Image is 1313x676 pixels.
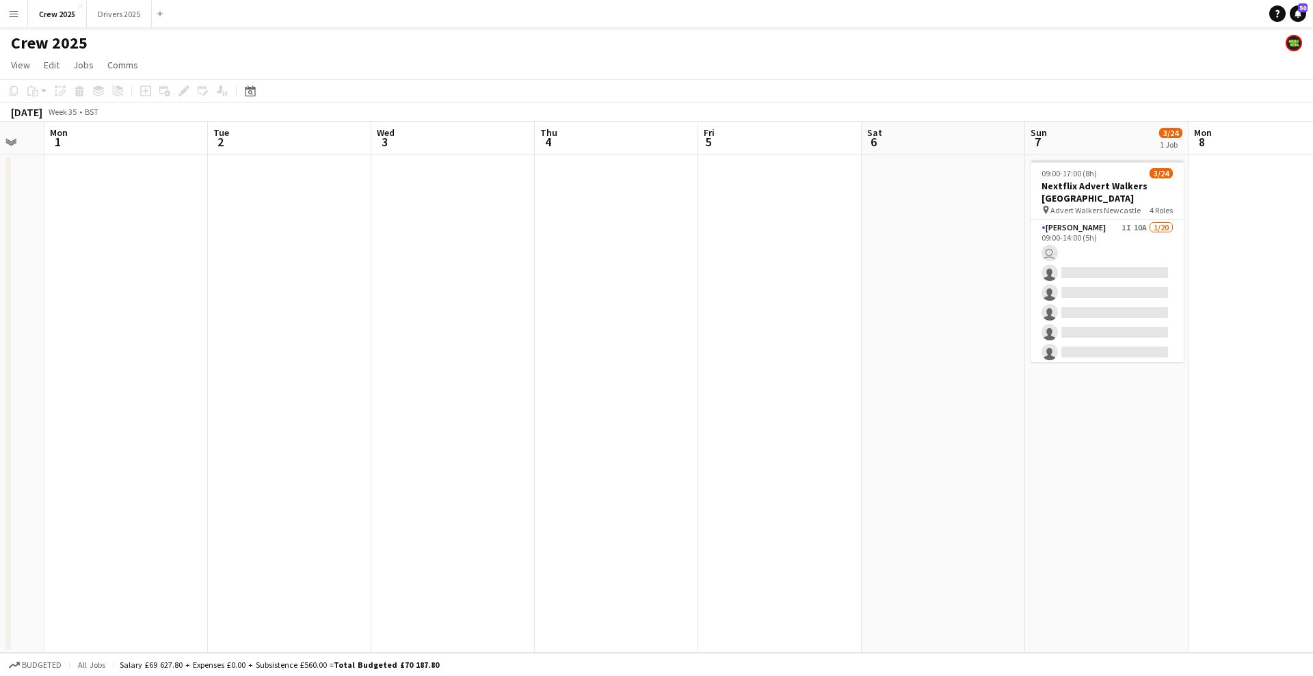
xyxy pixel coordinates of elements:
[702,134,715,150] span: 5
[704,126,715,139] span: Fri
[11,59,30,71] span: View
[211,134,229,150] span: 2
[1042,168,1097,178] span: 09:00-17:00 (8h)
[38,56,65,74] a: Edit
[213,126,229,139] span: Tue
[1192,134,1212,150] span: 8
[102,56,144,74] a: Comms
[73,59,94,71] span: Jobs
[107,59,138,71] span: Comms
[11,33,88,53] h1: Crew 2025
[45,107,79,117] span: Week 35
[1029,134,1047,150] span: 7
[7,658,64,673] button: Budgeted
[75,660,108,670] span: All jobs
[1159,128,1182,138] span: 3/24
[540,126,557,139] span: Thu
[85,107,98,117] div: BST
[50,126,68,139] span: Mon
[1298,3,1308,12] span: 50
[867,126,882,139] span: Sat
[1031,220,1184,643] app-card-role: [PERSON_NAME]1I10A1/2009:00-14:00 (5h)
[1050,205,1141,215] span: Advert Walkers Newcastle
[1160,139,1182,150] div: 1 Job
[22,660,62,670] span: Budgeted
[87,1,152,27] button: Drivers 2025
[1031,126,1047,139] span: Sun
[1290,5,1306,22] a: 50
[538,134,557,150] span: 4
[334,660,439,670] span: Total Budgeted £70 187.80
[44,59,59,71] span: Edit
[5,56,36,74] a: View
[68,56,99,74] a: Jobs
[1286,35,1302,51] app-user-avatar: Nicola Price
[1031,180,1184,204] h3: Nextflix Advert Walkers [GEOGRAPHIC_DATA]
[1150,168,1173,178] span: 3/24
[120,660,439,670] div: Salary £69 627.80 + Expenses £0.00 + Subsistence £560.00 =
[375,134,395,150] span: 3
[11,105,42,119] div: [DATE]
[865,134,882,150] span: 6
[28,1,87,27] button: Crew 2025
[1150,205,1173,215] span: 4 Roles
[1031,160,1184,362] app-job-card: 09:00-17:00 (8h)3/24Nextflix Advert Walkers [GEOGRAPHIC_DATA] Advert Walkers Newcastle4 Roles[PER...
[377,126,395,139] span: Wed
[48,134,68,150] span: 1
[1194,126,1212,139] span: Mon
